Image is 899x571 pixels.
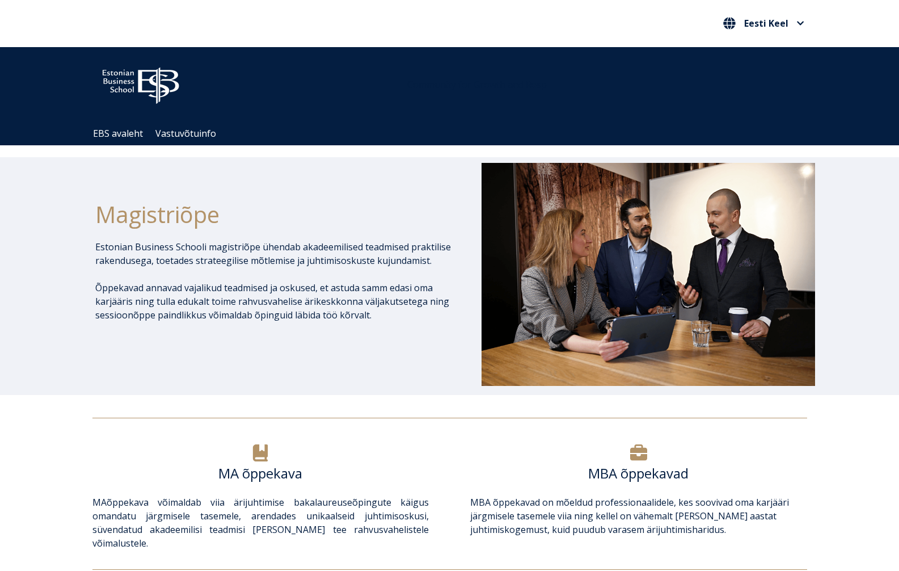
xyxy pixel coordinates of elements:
[87,122,824,145] div: Navigation Menu
[92,58,189,107] img: ebs_logo2016_white
[407,78,547,91] span: Community for Growth and Resp
[92,496,429,549] span: õppekava võimaldab viia ärijuhtimise bakalaureuseõpingute käigus omandatu järgmisele tasemele, ar...
[95,200,451,229] h1: Magistriõpe
[95,281,451,322] p: Õppekavad annavad vajalikud teadmised ja oskused, et astuda samm edasi oma karjääris ning tulla e...
[744,19,788,28] span: Eesti Keel
[470,496,491,509] a: MBA
[470,465,807,482] h6: MBA õppekavad
[720,14,807,33] nav: Vali oma keel
[93,127,143,140] a: EBS avaleht
[92,465,429,482] h6: MA õppekava
[155,127,216,140] a: Vastuvõtuinfo
[92,496,107,509] a: MA
[482,163,815,385] img: DSC_1073
[95,240,451,267] p: Estonian Business Schooli magistriõpe ühendab akadeemilised teadmised praktilise rakendusega, toe...
[470,496,807,536] p: õppekavad on mõeldud professionaalidele, kes soovivad oma karjääri järgmisele tasemele viia ning ...
[720,14,807,32] button: Eesti Keel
